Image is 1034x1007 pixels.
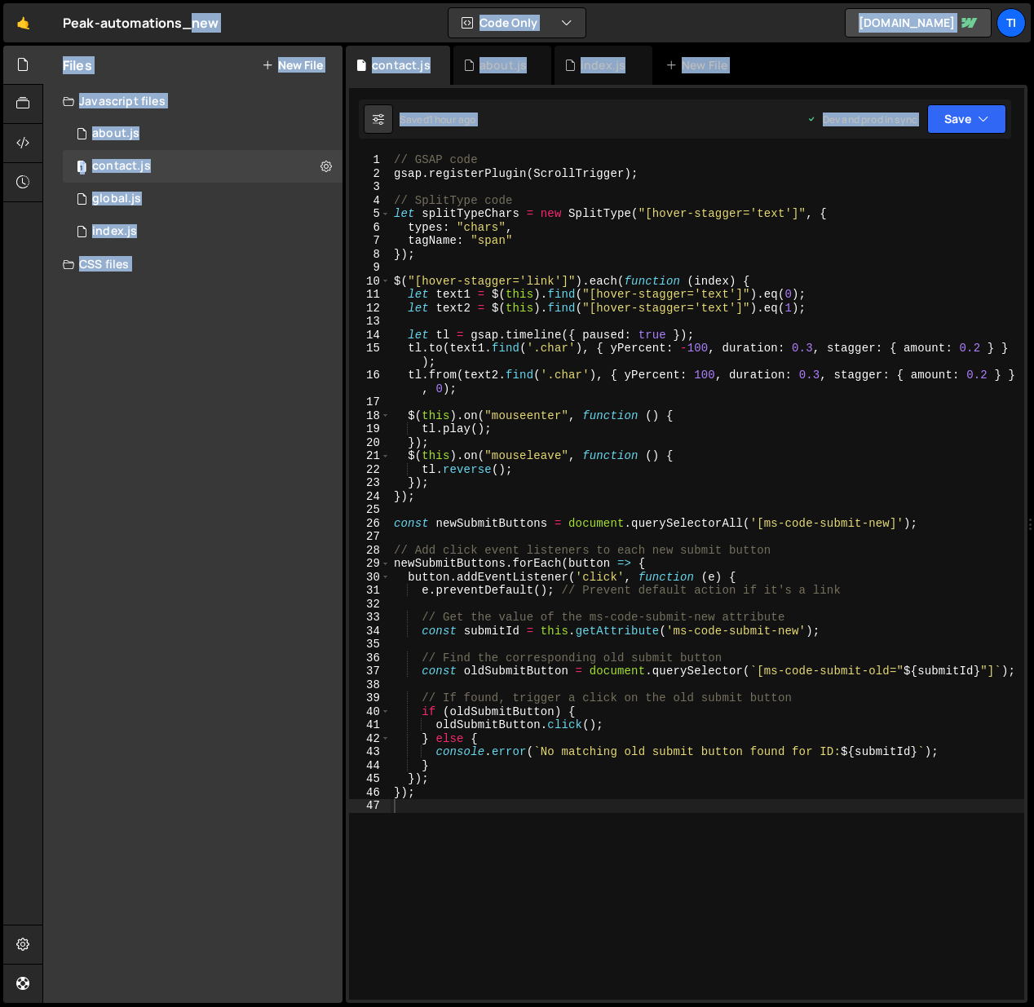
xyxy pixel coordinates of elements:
[92,126,139,141] div: about.js
[349,544,391,558] div: 28
[349,167,391,181] div: 2
[349,584,391,598] div: 31
[479,57,527,73] div: about.js
[349,409,391,423] div: 18
[845,8,992,38] a: [DOMAIN_NAME]
[349,638,391,651] div: 35
[581,57,625,73] div: index.js
[349,194,391,208] div: 4
[349,234,391,248] div: 7
[349,275,391,289] div: 10
[92,192,141,206] div: global.js
[349,651,391,665] div: 36
[349,153,391,167] div: 1
[349,732,391,746] div: 42
[349,329,391,342] div: 14
[349,449,391,463] div: 21
[43,248,342,280] div: CSS files
[63,150,342,183] div: 16775/46156.js
[63,215,342,248] div: 16775/46153.js
[63,117,342,150] div: 16775/46155.js
[996,8,1026,38] a: Ti
[372,57,431,73] div: contact.js
[349,248,391,262] div: 8
[349,490,391,504] div: 24
[349,463,391,477] div: 22
[349,665,391,678] div: 37
[349,476,391,490] div: 23
[349,571,391,585] div: 30
[349,799,391,813] div: 47
[349,342,391,369] div: 15
[349,422,391,436] div: 19
[349,759,391,773] div: 44
[349,598,391,612] div: 32
[63,13,219,33] div: Peak-automations_new
[349,369,391,395] div: 16
[349,705,391,719] div: 40
[349,302,391,316] div: 12
[92,224,137,239] div: index.js
[349,745,391,759] div: 43
[3,3,43,42] a: 🤙
[77,161,86,174] span: 1
[449,8,585,38] button: Code Only
[349,315,391,329] div: 13
[349,221,391,235] div: 6
[665,57,734,73] div: New File
[92,159,151,174] div: contact.js
[349,678,391,692] div: 38
[349,288,391,302] div: 11
[349,180,391,194] div: 3
[429,113,476,126] div: 1 hour ago
[349,718,391,732] div: 41
[349,786,391,800] div: 46
[349,436,391,450] div: 20
[349,611,391,625] div: 33
[349,517,391,531] div: 26
[349,207,391,221] div: 5
[349,691,391,705] div: 39
[349,395,391,409] div: 17
[349,625,391,638] div: 34
[63,56,92,74] h2: Files
[400,113,475,126] div: Saved
[349,503,391,517] div: 25
[806,113,917,126] div: Dev and prod in sync
[927,104,1006,134] button: Save
[349,557,391,571] div: 29
[63,183,342,215] div: 16775/45840.js
[262,59,323,72] button: New File
[349,261,391,275] div: 9
[43,85,342,117] div: Javascript files
[349,772,391,786] div: 45
[349,530,391,544] div: 27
